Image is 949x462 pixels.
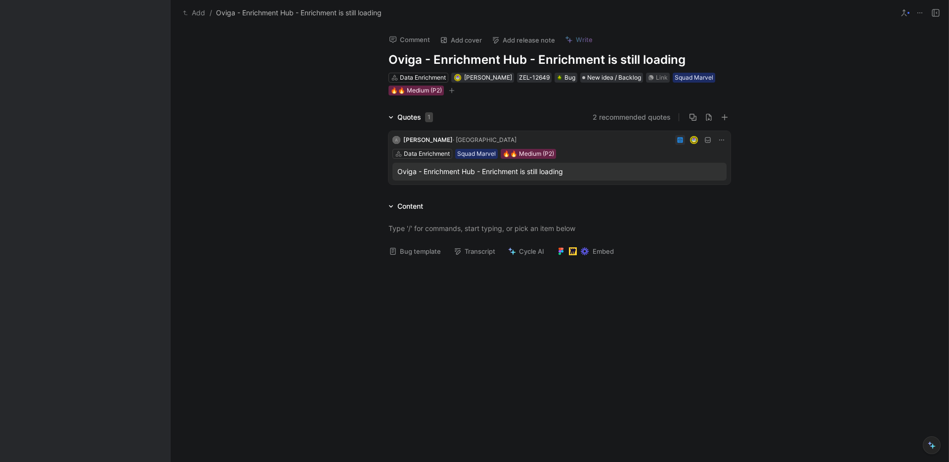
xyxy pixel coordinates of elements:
div: ZEL-12649 [519,73,550,83]
div: Quotes1 [385,111,437,123]
img: avatar [455,75,460,81]
span: [PERSON_NAME] [464,74,512,81]
div: Content [385,200,427,212]
button: Add release note [487,33,560,47]
span: Write [576,35,593,44]
img: 🪲 [557,75,562,81]
div: Squad Marvel [675,73,713,83]
div: 🔥🔥 Medium (P2) [503,149,554,159]
span: Oviga - Enrichment Hub - Enrichment is still loading [216,7,382,19]
div: Bug [557,73,575,83]
button: 2 recommended quotes [593,111,671,123]
h1: Oviga - Enrichment Hub - Enrichment is still loading [388,52,731,68]
div: Data Enrichment [400,73,446,83]
div: 1 [425,112,433,122]
button: Comment [385,33,434,46]
span: / [210,7,212,19]
button: Write [561,33,597,46]
button: Cycle AI [504,244,549,258]
div: Squad Marvel [457,149,496,159]
div: A [392,136,400,144]
span: · [GEOGRAPHIC_DATA] [453,136,517,143]
div: 🔥🔥 Medium (P2) [390,86,442,95]
div: Link [656,73,668,83]
div: Oviga - Enrichment Hub - Enrichment is still loading [397,166,722,178]
div: 🪲Bug [555,73,577,83]
button: Add [180,7,208,19]
div: Content [397,200,423,212]
div: Quotes [397,111,433,123]
button: Embed [553,244,618,258]
div: New idea / Backlog [580,73,643,83]
div: Data Enrichment [404,149,450,159]
button: Bug template [385,244,445,258]
img: avatar [691,137,697,143]
span: New idea / Backlog [587,73,641,83]
button: Transcript [449,244,500,258]
span: [PERSON_NAME] [403,136,453,143]
button: Add cover [435,33,486,47]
